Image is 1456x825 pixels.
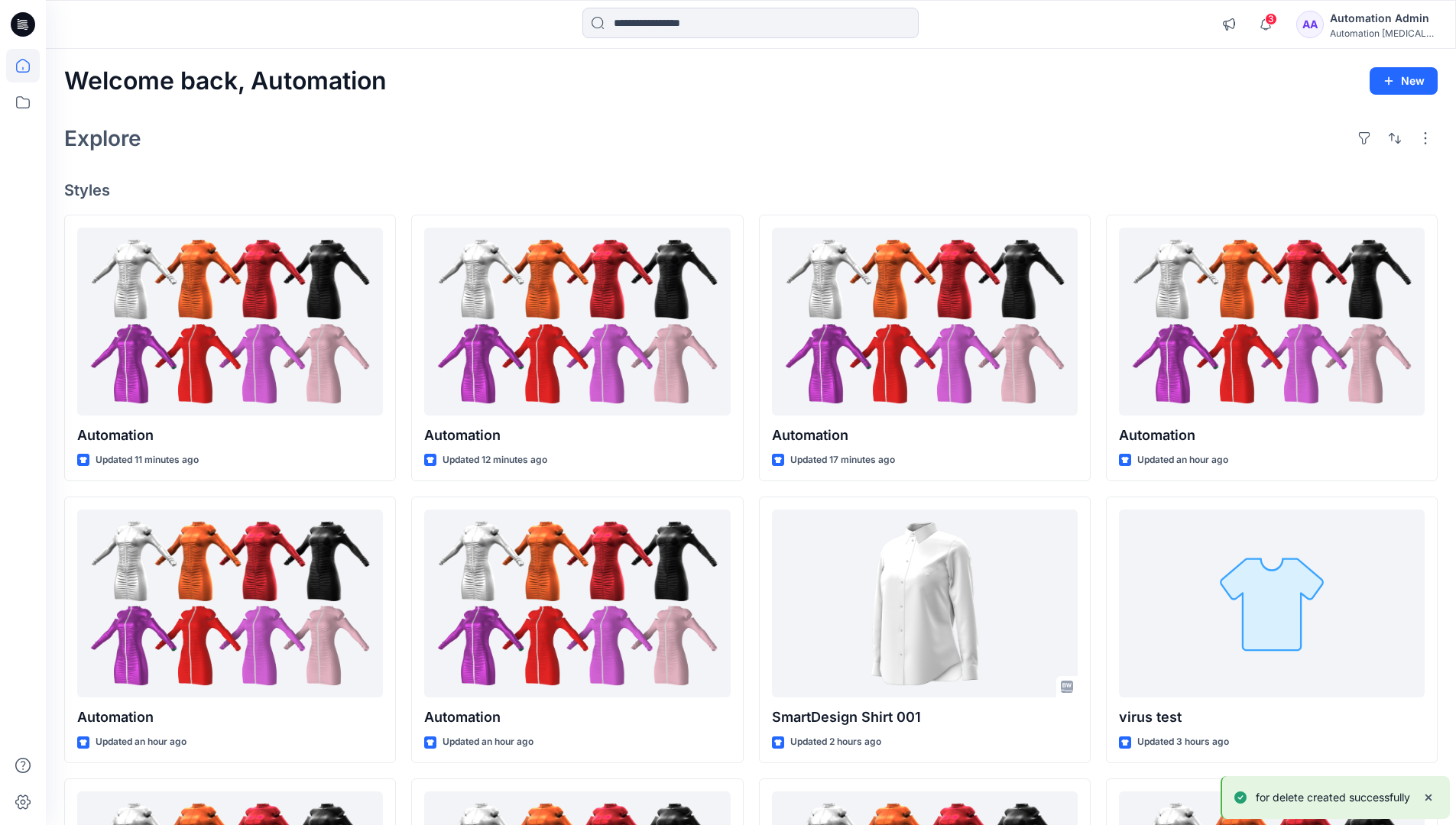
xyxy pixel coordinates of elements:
p: Updated 12 minutes ago [443,452,547,468]
p: Updated 3 hours ago [1137,734,1229,750]
p: Automation [424,707,730,728]
span: 3 [1265,13,1277,25]
p: Updated an hour ago [443,734,533,750]
h2: Explore [64,126,141,150]
a: Automation [424,510,730,698]
div: AA [1296,11,1324,38]
h2: Welcome back, Automation [64,67,387,95]
a: virus test [1119,510,1425,698]
a: Automation [424,228,730,416]
p: Automation [772,425,1078,446]
p: Updated 17 minutes ago [790,452,895,468]
p: for delete created successfully [1256,788,1410,807]
p: Updated an hour ago [1137,452,1228,468]
p: SmartDesign Shirt 001 [772,707,1078,728]
a: Automation [1119,228,1425,416]
p: Automation [1119,425,1425,446]
a: Automation [772,228,1078,416]
div: Notifications-bottom-right [1214,770,1456,825]
a: Automation [77,228,383,416]
p: Automation [77,425,383,446]
p: Updated 11 minutes ago [96,452,199,468]
div: Automation [MEDICAL_DATA]... [1330,27,1437,39]
a: SmartDesign Shirt 001 [772,510,1078,698]
button: New [1370,67,1438,95]
p: Automation [77,707,383,728]
p: Updated 2 hours ago [790,734,881,750]
p: Updated an hour ago [96,734,186,750]
h4: Styles [64,181,1438,199]
div: Automation Admin [1330,9,1437,27]
p: virus test [1119,707,1425,728]
p: Automation [424,425,730,446]
a: Automation [77,510,383,698]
